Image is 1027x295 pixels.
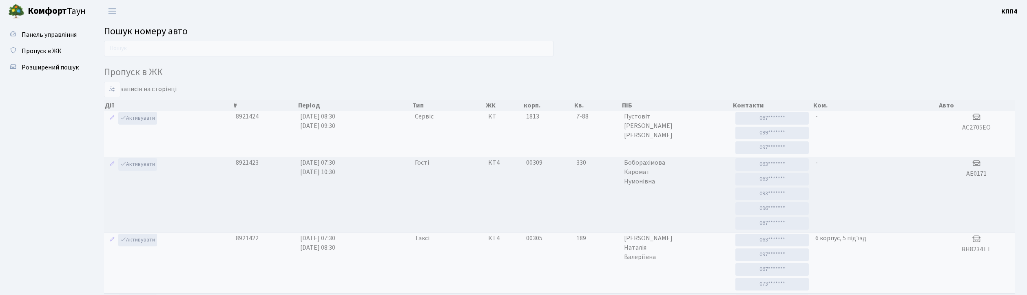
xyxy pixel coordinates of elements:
[815,158,818,167] span: -
[107,112,117,125] a: Редагувати
[412,100,485,111] th: Тип
[941,246,1012,253] h5: BH8234TT
[624,158,729,186] span: Боборахімова Каромат Нумонівна
[104,82,120,97] select: записів на сторінці
[526,234,542,243] span: 00305
[22,63,79,72] span: Розширений пошук
[815,112,818,121] span: -
[28,4,67,18] b: Комфорт
[488,158,520,168] span: КТ4
[573,100,621,111] th: Кв.
[300,112,335,130] span: [DATE] 08:30 [DATE] 09:30
[624,112,729,140] span: Пустовіт [PERSON_NAME] [PERSON_NAME]
[415,112,434,121] span: Сервіс
[576,158,618,168] span: 330
[576,112,618,121] span: 7-88
[938,100,1015,111] th: Авто
[526,158,542,167] span: 00309
[523,100,573,111] th: корп.
[104,82,177,97] label: записів на сторінці
[4,43,86,59] a: Пропуск в ЖК
[4,59,86,76] a: Розширений пошук
[118,234,157,246] a: Активувати
[104,67,1015,78] h4: Пропуск в ЖК
[236,234,259,243] span: 8921422
[300,158,335,177] span: [DATE] 07:30 [DATE] 10:30
[812,100,938,111] th: Ком.
[22,30,77,39] span: Панель управління
[118,112,157,125] a: Активувати
[232,100,297,111] th: #
[236,112,259,121] span: 8921424
[576,234,618,243] span: 189
[4,27,86,43] a: Панель управління
[107,234,117,246] a: Редагувати
[941,124,1012,132] h5: АС2705ЕО
[107,158,117,171] a: Редагувати
[104,24,188,38] span: Пошук номеру авто
[104,100,232,111] th: Дії
[624,234,729,262] span: [PERSON_NAME] Наталія Валеріївна
[415,158,429,168] span: Гості
[236,158,259,167] span: 8921423
[118,158,157,171] a: Активувати
[488,112,520,121] span: КТ
[815,234,866,243] span: 6 корпус, 5 під'їзд
[941,170,1012,178] h5: АЕ0171
[415,234,429,243] span: Таксі
[8,3,24,20] img: logo.png
[1001,7,1017,16] a: КПП4
[22,47,62,56] span: Пропуск в ЖК
[102,4,122,18] button: Переключити навігацію
[485,100,523,111] th: ЖК
[297,100,412,111] th: Період
[104,41,553,56] input: Пошук
[621,100,733,111] th: ПІБ
[300,234,335,252] span: [DATE] 07:30 [DATE] 08:30
[488,234,520,243] span: КТ4
[732,100,812,111] th: Контакти
[28,4,86,18] span: Таун
[526,112,539,121] span: 1813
